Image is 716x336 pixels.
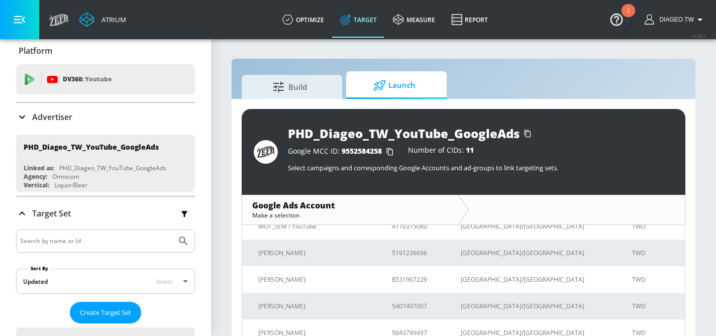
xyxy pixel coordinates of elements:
div: Google MCC ID: [288,147,398,157]
div: Advertiser [16,103,195,131]
span: 9552584258 [342,146,382,156]
p: 5191236696 [392,248,437,258]
span: v 4.28.0 [692,33,706,39]
a: Target [332,2,385,38]
p: Youtube [85,74,112,84]
span: latest [156,277,173,286]
div: Target Set [16,197,195,230]
div: PHD_Diageo_TW_YouTube_GoogleAds [59,164,166,172]
p: 8531967229 [392,274,437,285]
p: [GEOGRAPHIC_DATA]/[GEOGRAPHIC_DATA] [461,248,608,258]
p: [GEOGRAPHIC_DATA]/[GEOGRAPHIC_DATA] [461,221,608,232]
span: login as: diageo_taiwan_csm@zefr.com [656,16,694,23]
span: 11 [466,145,474,155]
div: PHD_Diageo_TW_YouTube_GoogleAds [288,125,520,142]
a: measure [385,2,443,38]
div: Atrium [97,15,126,24]
p: TWD [632,221,677,232]
div: Omnicom [52,172,79,181]
div: Liquor/Beer [54,181,87,189]
p: TWD [632,274,677,285]
div: Agency: [24,172,47,181]
p: [PERSON_NAME] [258,301,368,311]
span: Build [252,75,328,99]
div: 1 [627,11,630,24]
div: Platform [16,37,195,65]
p: 4170375080 [392,221,437,232]
button: Open Resource Center, 1 new notification [602,5,631,33]
div: Number of CIDs: [408,147,474,157]
p: TWD [632,301,677,311]
a: optimize [274,2,332,38]
label: Sort By [29,265,50,272]
div: Make a selection [252,211,448,219]
span: Create Target Set [80,307,131,318]
p: 5407497007 [392,301,437,311]
div: DV360: Youtube [16,64,195,94]
p: Platform [19,45,52,56]
p: [PERSON_NAME] [258,274,368,285]
p: TWD [632,248,677,258]
a: Atrium [79,12,126,27]
div: PHD_Diageo_TW_YouTube_GoogleAdsLinked as:PHD_Diageo_TW_YouTube_GoogleAdsAgency:OmnicomVertical:Li... [16,135,195,192]
p: Advertiser [32,111,72,123]
span: Launch [356,73,433,97]
p: [GEOGRAPHIC_DATA]/[GEOGRAPHIC_DATA] [461,274,608,285]
div: Google Ads AccountMake a selection [242,195,458,225]
div: PHD_Diageo_TW_YouTube_GoogleAds [24,142,159,152]
div: Vertical: [24,181,49,189]
p: [GEOGRAPHIC_DATA]/[GEOGRAPHIC_DATA] [461,301,608,311]
input: Search by name or Id [20,235,172,248]
p: MOT_SEM / YouTube [258,221,368,232]
div: Google Ads Account [252,200,448,211]
p: Select campaigns and corresponding Google Accounts and ad-groups to link targeting sets. [288,163,673,172]
button: Diageo TW [645,14,706,26]
p: [PERSON_NAME] [258,248,368,258]
a: Report [443,2,496,38]
div: Linked as: [24,164,54,172]
div: Updated [23,277,48,286]
button: Create Target Set [70,302,141,323]
p: DV360: [63,74,112,85]
p: Target Set [32,208,71,219]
